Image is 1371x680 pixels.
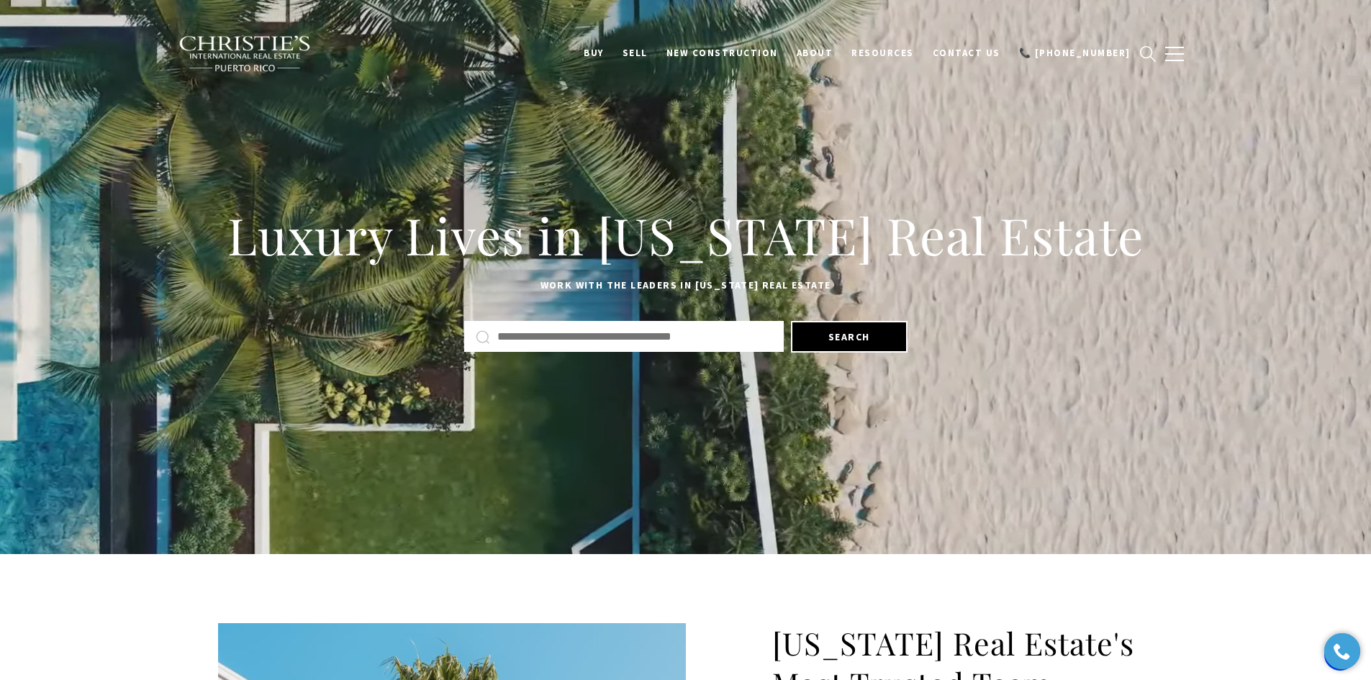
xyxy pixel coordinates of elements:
img: Christie's International Real Estate black text logo [178,35,312,73]
span: 📞 [PHONE_NUMBER] [1019,47,1131,59]
a: BUY [574,40,613,67]
button: Search [791,321,908,353]
a: SELL [613,40,657,67]
a: About [787,40,843,67]
a: New Construction [657,40,787,67]
input: Search by Address, City, or Neighborhood [497,327,772,346]
span: Contact Us [933,47,1000,59]
h1: Luxury Lives in [US_STATE] Real Estate [218,204,1154,267]
span: New Construction [666,47,778,59]
p: Work with the leaders in [US_STATE] Real Estate [218,277,1154,294]
a: call 9393373000 [1010,40,1140,67]
a: Resources [842,40,923,67]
